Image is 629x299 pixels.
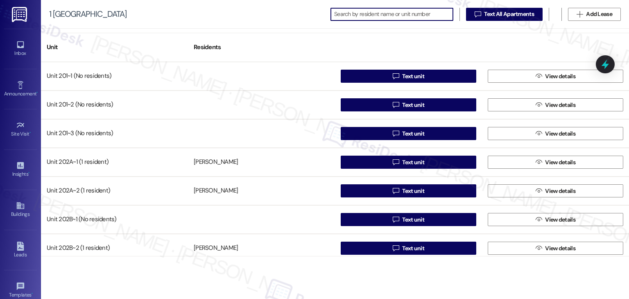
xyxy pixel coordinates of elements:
span: Add Lease [586,10,612,18]
a: Inbox [4,38,37,60]
div: Unit 202A~1 (1 resident) [41,154,188,170]
button: Text All Apartments [466,8,543,21]
button: Add Lease [568,8,621,21]
span: • [29,130,31,136]
span: • [36,90,38,95]
span: Text All Apartments [484,10,534,18]
span: Text unit [402,72,424,81]
span: View details [545,101,575,109]
button: Text unit [341,242,476,255]
button: View details [488,184,623,197]
span: • [28,170,29,176]
div: Unit 201~2 (No residents) [41,97,188,113]
i:  [536,188,542,194]
button: View details [488,127,623,140]
i:  [393,188,399,194]
button: Text unit [341,70,476,83]
div: Unit 202A~2 (1 resident) [41,183,188,199]
div: Unit 202B~2 (1 resident) [41,240,188,256]
span: Text unit [402,158,424,167]
span: View details [545,129,575,138]
i:  [393,73,399,79]
div: Residents [188,37,335,57]
div: 1 [GEOGRAPHIC_DATA] [49,10,127,18]
i:  [393,245,399,251]
i:  [536,130,542,137]
div: [PERSON_NAME] [194,187,238,195]
button: Text unit [341,184,476,197]
i:  [393,159,399,165]
i:  [536,216,542,223]
span: View details [545,244,575,253]
span: View details [545,215,575,224]
div: [PERSON_NAME] [194,244,238,253]
button: Text unit [341,98,476,111]
a: Leads [4,239,37,261]
i:  [475,11,481,18]
i:  [393,216,399,223]
button: View details [488,70,623,83]
i:  [393,102,399,108]
span: Text unit [402,187,424,195]
span: View details [545,158,575,167]
span: Text unit [402,101,424,109]
a: Insights • [4,159,37,181]
button: View details [488,242,623,255]
span: Text unit [402,244,424,253]
img: ResiDesk Logo [12,7,29,22]
div: Unit 201~3 (No residents) [41,125,188,142]
i:  [536,245,542,251]
div: Unit 201~1 (No residents) [41,68,188,84]
input: Search by resident name or unit number [334,9,453,20]
span: View details [545,187,575,195]
button: View details [488,156,623,169]
button: View details [488,213,623,226]
div: Unit 202B~1 (No residents) [41,211,188,228]
span: View details [545,72,575,81]
span: • [32,291,33,297]
i:  [393,130,399,137]
i:  [536,73,542,79]
span: Text unit [402,215,424,224]
i:  [536,102,542,108]
i:  [536,159,542,165]
button: Text unit [341,156,476,169]
button: Text unit [341,127,476,140]
i:  [577,11,583,18]
button: Text unit [341,213,476,226]
a: Site Visit • [4,118,37,140]
div: Unit [41,37,188,57]
span: Text unit [402,129,424,138]
button: View details [488,98,623,111]
a: Buildings [4,199,37,221]
div: [PERSON_NAME] [194,158,238,167]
